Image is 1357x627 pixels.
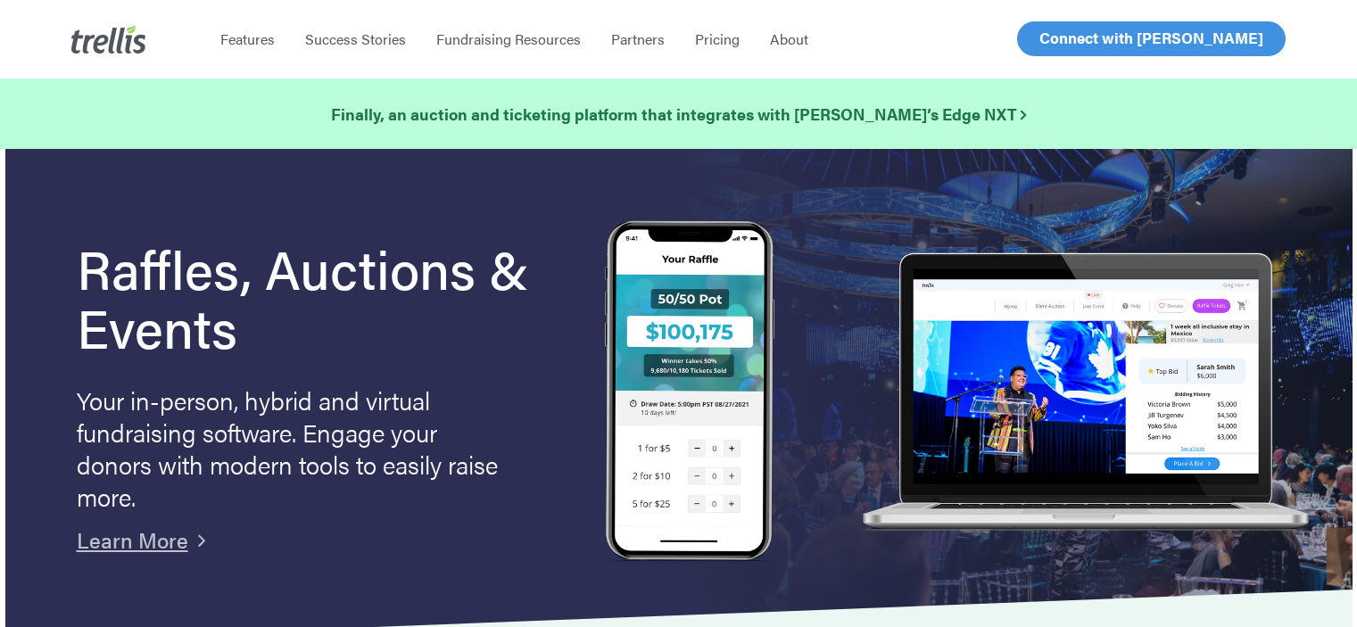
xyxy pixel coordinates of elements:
span: Connect with [PERSON_NAME] [1039,27,1263,48]
a: Features [205,30,290,48]
span: Partners [611,29,665,49]
strong: Finally, an auction and ticketing platform that integrates with [PERSON_NAME]’s Edge NXT [331,103,1026,125]
a: Learn More [77,524,188,555]
span: Features [220,29,275,49]
a: Partners [596,30,680,48]
a: Fundraising Resources [421,30,596,48]
span: Pricing [695,29,740,49]
img: Trellis Raffles, Auctions and Event Fundraising [605,220,774,565]
a: Connect with [PERSON_NAME] [1017,21,1286,56]
a: About [755,30,823,48]
p: Your in-person, hybrid and virtual fundraising software. Engage your donors with modern tools to ... [77,384,505,512]
a: Finally, an auction and ticketing platform that integrates with [PERSON_NAME]’s Edge NXT [331,102,1026,127]
a: Success Stories [290,30,421,48]
span: Success Stories [305,29,406,49]
img: Trellis [71,25,146,54]
img: rafflelaptop_mac_optim.png [853,252,1317,532]
span: Fundraising Resources [436,29,581,49]
span: About [770,29,808,49]
a: Pricing [680,30,755,48]
h1: Raffles, Auctions & Events [77,238,551,356]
